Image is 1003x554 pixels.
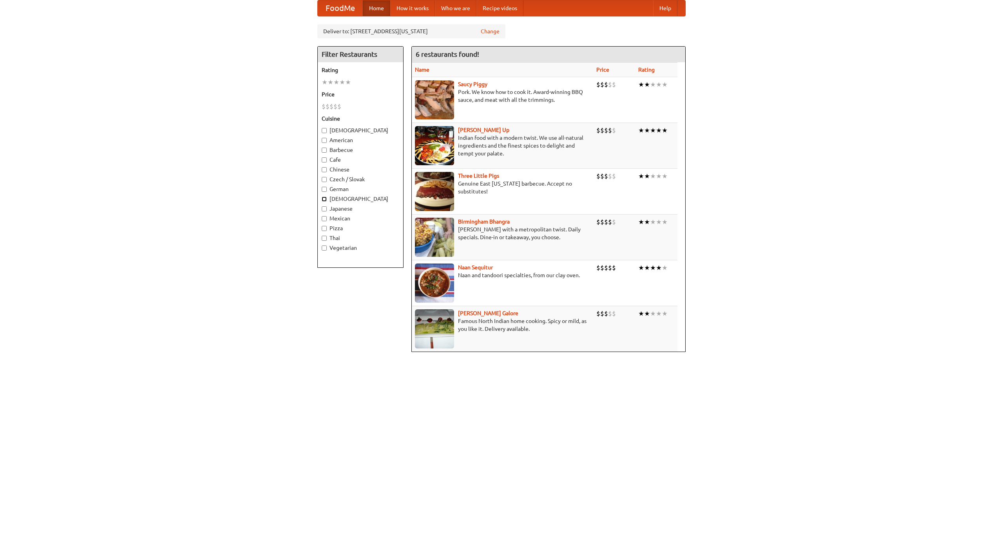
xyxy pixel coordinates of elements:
[322,177,327,182] input: Czech / Slovak
[458,310,518,316] a: [PERSON_NAME] Galore
[600,172,604,180] li: $
[390,0,435,16] a: How it works
[333,102,337,111] li: $
[322,166,399,173] label: Chinese
[662,309,668,318] li: ★
[322,187,327,192] input: German
[638,172,644,180] li: ★
[644,172,650,180] li: ★
[653,0,677,16] a: Help
[662,80,668,89] li: ★
[322,148,327,153] input: Barbecue
[322,115,399,123] h5: Cuisine
[638,67,655,73] a: Rating
[638,309,644,318] li: ★
[322,156,399,164] label: Cafe
[458,81,487,87] a: Saucy Piggy
[608,309,612,318] li: $
[318,47,403,62] h4: Filter Restaurants
[596,263,600,272] li: $
[322,244,399,252] label: Vegetarian
[322,90,399,98] h5: Price
[650,263,656,272] li: ★
[458,264,493,271] a: Naan Sequitur
[650,80,656,89] li: ★
[608,126,612,135] li: $
[339,78,345,87] li: ★
[435,0,476,16] a: Who we are
[458,127,509,133] b: [PERSON_NAME] Up
[415,226,590,241] p: [PERSON_NAME] with a metropolitan twist. Daily specials. Dine-in or takeaway, you choose.
[415,263,454,303] img: naansequitur.jpg
[345,78,351,87] li: ★
[415,317,590,333] p: Famous North Indian home cooking. Spicy or mild, as you like it. Delivery available.
[416,51,479,58] ng-pluralize: 6 restaurants found!
[608,263,612,272] li: $
[322,236,327,241] input: Thai
[322,205,399,213] label: Japanese
[644,309,650,318] li: ★
[415,88,590,104] p: Pork. We know how to cook it. Award-winning BBQ sauce, and meat with all the trimmings.
[604,263,608,272] li: $
[322,175,399,183] label: Czech / Slovak
[476,0,523,16] a: Recipe videos
[644,218,650,226] li: ★
[322,216,327,221] input: Mexican
[644,80,650,89] li: ★
[596,126,600,135] li: $
[322,197,327,202] input: [DEMOGRAPHIC_DATA]
[608,218,612,226] li: $
[322,195,399,203] label: [DEMOGRAPHIC_DATA]
[656,80,662,89] li: ★
[596,218,600,226] li: $
[322,157,327,162] input: Cafe
[458,218,510,225] a: Birmingham Bhangra
[650,218,656,226] li: ★
[363,0,390,16] a: Home
[604,218,608,226] li: $
[415,80,454,119] img: saucy.jpg
[596,172,600,180] li: $
[322,78,328,87] li: ★
[458,173,499,179] a: Three Little Pigs
[638,263,644,272] li: ★
[612,172,616,180] li: $
[481,27,500,35] a: Change
[322,102,326,111] li: $
[656,126,662,135] li: ★
[600,309,604,318] li: $
[322,136,399,144] label: American
[604,309,608,318] li: $
[322,224,399,232] label: Pizza
[415,309,454,348] img: currygalore.jpg
[650,126,656,135] li: ★
[600,218,604,226] li: $
[322,206,327,211] input: Japanese
[662,263,668,272] li: ★
[644,126,650,135] li: ★
[612,218,616,226] li: $
[612,263,616,272] li: $
[600,80,604,89] li: $
[604,126,608,135] li: $
[322,167,327,172] input: Chinese
[415,218,454,257] img: bhangra.jpg
[415,271,590,279] p: Naan and tandoori specialties, from our clay oven.
[662,126,668,135] li: ★
[638,126,644,135] li: ★
[322,215,399,222] label: Mexican
[596,80,600,89] li: $
[656,172,662,180] li: ★
[415,126,454,165] img: curryup.jpg
[322,245,327,251] input: Vegetarian
[604,172,608,180] li: $
[330,102,333,111] li: $
[415,67,429,73] a: Name
[415,134,590,157] p: Indian food with a modern twist. We use all-natural ingredients and the finest spices to delight ...
[322,146,399,154] label: Barbecue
